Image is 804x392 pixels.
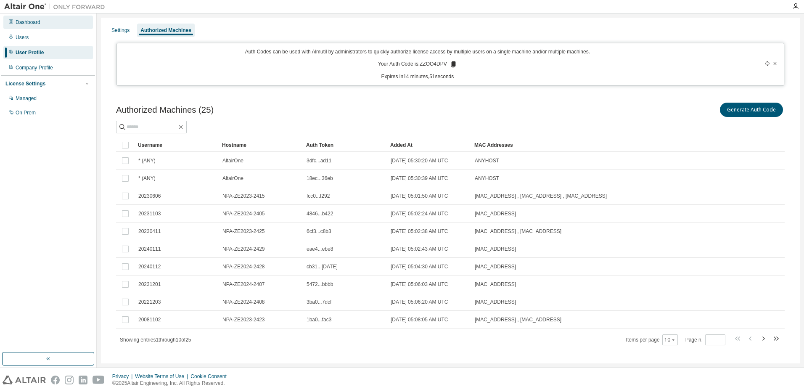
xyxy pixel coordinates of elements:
span: 20231103 [138,210,161,217]
span: [DATE] 05:02:43 AM UTC [391,246,448,252]
div: Managed [16,95,37,102]
span: [DATE] 05:02:38 AM UTC [391,228,448,235]
div: Settings [111,27,130,34]
span: [DATE] 05:08:05 AM UTC [391,316,448,323]
div: Users [16,34,29,41]
div: Website Terms of Use [135,373,190,380]
img: youtube.svg [93,376,105,384]
span: [DATE] 05:30:20 AM UTC [391,157,448,164]
span: NPA-ZE2023-2425 [222,228,265,235]
span: [DATE] 05:30:39 AM UTC [391,175,448,182]
div: Privacy [112,373,135,380]
span: [MAC_ADDRESS] [475,210,516,217]
div: License Settings [5,80,45,87]
p: Auth Codes can be used with Almutil by administrators to quickly authorize license access by mult... [122,48,714,56]
p: © 2025 Altair Engineering, Inc. All Rights Reserved. [112,380,232,387]
span: [MAC_ADDRESS] , [MAC_ADDRESS] [475,316,561,323]
span: 20230606 [138,193,161,199]
img: Altair One [4,3,109,11]
span: NPA-ZE2023-2423 [222,316,265,323]
div: Auth Token [306,138,383,152]
span: [MAC_ADDRESS] , [MAC_ADDRESS] , [MAC_ADDRESS] [475,193,607,199]
span: * (ANY) [138,157,156,164]
span: 4846...b422 [307,210,333,217]
div: Hostname [222,138,299,152]
div: User Profile [16,49,44,56]
span: [DATE] 05:06:03 AM UTC [391,281,448,288]
img: facebook.svg [51,376,60,384]
span: Authorized Machines (25) [116,105,214,115]
span: eae4...ebe8 [307,246,333,252]
span: [DATE] 05:01:50 AM UTC [391,193,448,199]
span: Items per page [626,334,678,345]
span: 6cf3...c8b3 [307,228,331,235]
p: Expires in 14 minutes, 51 seconds [122,73,714,80]
div: Company Profile [16,64,53,71]
span: [MAC_ADDRESS] , [MAC_ADDRESS] [475,228,561,235]
div: On Prem [16,109,36,116]
span: AltairOne [222,157,243,164]
span: NPA-ZE2024-2429 [222,246,265,252]
span: 3dfc...ad11 [307,157,331,164]
span: 1ba0...fac3 [307,316,331,323]
span: cb31...[DATE] [307,263,338,270]
span: [DATE] 05:02:24 AM UTC [391,210,448,217]
p: Your Auth Code is: ZZOO4DPV [378,61,457,68]
img: altair_logo.svg [3,376,46,384]
span: [DATE] 05:06:20 AM UTC [391,299,448,305]
span: 20240112 [138,263,161,270]
span: NPA-ZE2024-2428 [222,263,265,270]
div: Added At [390,138,468,152]
span: 20231201 [138,281,161,288]
span: ANYHOST [475,175,499,182]
span: AltairOne [222,175,243,182]
img: linkedin.svg [79,376,87,384]
span: [MAC_ADDRESS] [475,281,516,288]
button: 10 [664,336,676,343]
span: Page n. [685,334,725,345]
span: 3ba0...7dcf [307,299,331,305]
img: instagram.svg [65,376,74,384]
span: ANYHOST [475,157,499,164]
span: 20230411 [138,228,161,235]
span: [MAC_ADDRESS] [475,246,516,252]
span: * (ANY) [138,175,156,182]
span: [MAC_ADDRESS] [475,299,516,305]
span: NPA-ZE2024-2408 [222,299,265,305]
button: Generate Auth Code [720,103,783,117]
span: fcc0...f292 [307,193,330,199]
div: Dashboard [16,19,40,26]
span: 5472...bbbb [307,281,333,288]
div: Authorized Machines [140,27,191,34]
span: 20081102 [138,316,161,323]
div: Username [138,138,215,152]
div: MAC Addresses [474,138,692,152]
span: 18ec...36eb [307,175,333,182]
div: Cookie Consent [190,373,231,380]
span: Showing entries 1 through 10 of 25 [120,337,191,343]
span: [MAC_ADDRESS] [475,263,516,270]
span: 20221203 [138,299,161,305]
span: 20240111 [138,246,161,252]
span: NPA-ZE2023-2415 [222,193,265,199]
span: [DATE] 05:04:30 AM UTC [391,263,448,270]
span: NPA-ZE2024-2407 [222,281,265,288]
span: NPA-ZE2024-2405 [222,210,265,217]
